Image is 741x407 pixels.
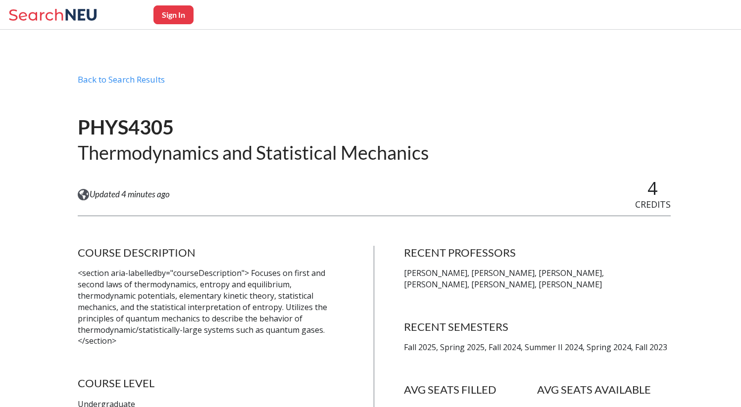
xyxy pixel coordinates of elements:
[78,268,345,347] p: <section aria-labelledby="courseDescription"> Focuses on first and second laws of thermodynamics,...
[153,5,194,24] button: Sign In
[404,320,671,334] h4: RECENT SEMESTERS
[537,383,670,397] h4: AVG SEATS AVAILABLE
[404,342,671,353] p: Fall 2025, Spring 2025, Fall 2024, Summer II 2024, Spring 2024, Fall 2023
[647,176,658,200] span: 4
[78,246,345,260] h4: COURSE DESCRIPTION
[635,198,671,210] span: CREDITS
[78,74,671,93] div: Back to Search Results
[78,115,429,140] h1: PHYS4305
[404,383,537,397] h4: AVG SEATS FILLED
[90,189,170,200] span: Updated 4 minutes ago
[404,246,671,260] h4: RECENT PROFESSORS
[404,268,671,290] p: [PERSON_NAME], [PERSON_NAME], [PERSON_NAME], [PERSON_NAME], [PERSON_NAME], [PERSON_NAME]
[78,140,429,165] h2: Thermodynamics and Statistical Mechanics
[78,376,345,390] h4: COURSE LEVEL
